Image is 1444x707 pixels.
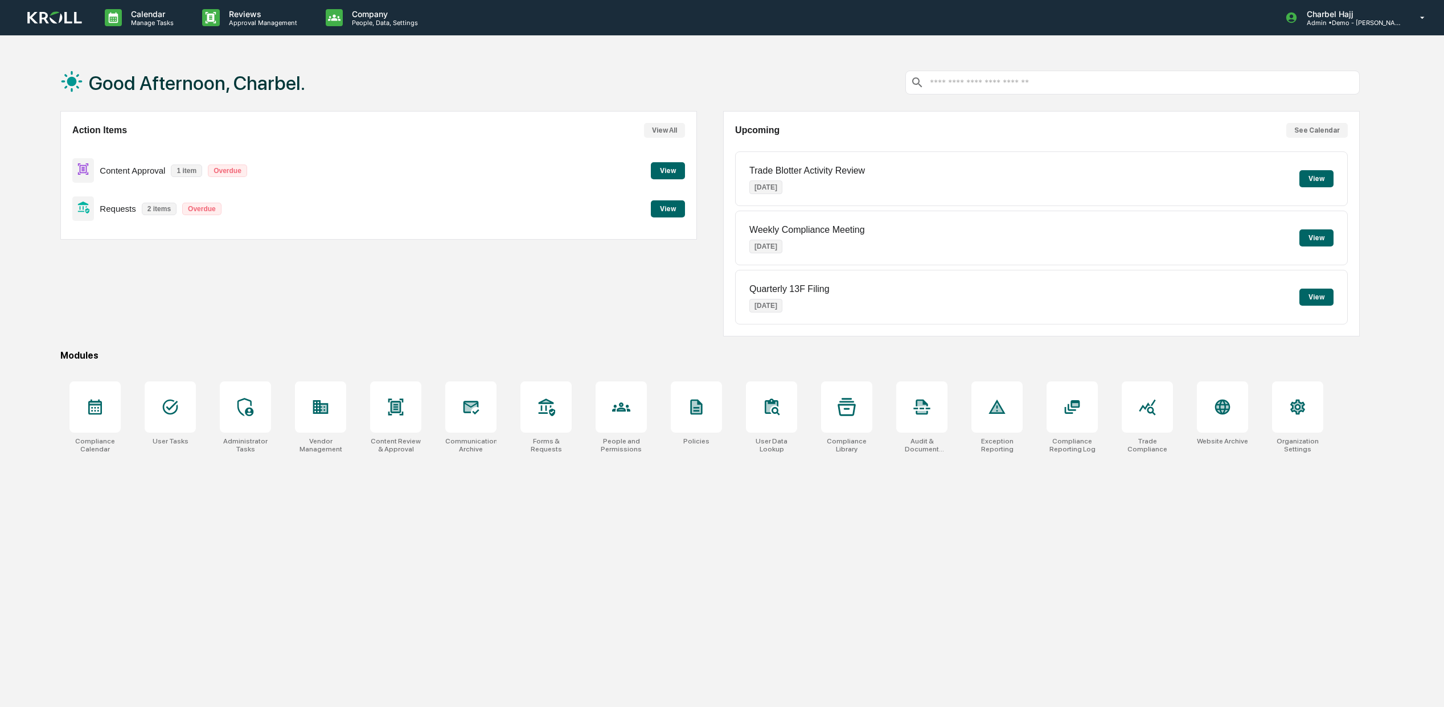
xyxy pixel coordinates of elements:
p: Calendar [122,9,179,19]
h2: Action Items [72,125,127,135]
p: Trade Blotter Activity Review [749,166,865,176]
div: User Data Lookup [746,437,797,453]
div: Trade Compliance [1122,437,1173,453]
p: Content Approval [100,166,165,175]
h1: Good Afternoon, Charbel. [89,72,305,94]
button: See Calendar [1286,123,1348,138]
a: View [651,165,685,175]
button: View [1299,229,1334,246]
div: Policies [683,437,709,445]
p: Overdue [182,203,221,215]
button: View [1299,170,1334,187]
p: Admin • Demo - [PERSON_NAME] [1298,19,1404,27]
div: Modules [60,350,1360,361]
p: Approval Management [220,19,303,27]
p: Requests [100,204,136,213]
div: Exception Reporting [971,437,1023,453]
button: View [1299,289,1334,306]
div: Content Review & Approval [370,437,421,453]
p: Quarterly 13F Filing [749,284,830,294]
button: View [651,162,685,179]
div: Vendor Management [295,437,346,453]
h2: Upcoming [735,125,780,135]
p: Reviews [220,9,303,19]
p: [DATE] [749,180,782,194]
p: 2 items [142,203,177,215]
div: Organization Settings [1272,437,1323,453]
div: Website Archive [1197,437,1248,445]
div: Communications Archive [445,437,497,453]
p: [DATE] [749,299,782,313]
p: 1 item [171,165,202,177]
a: View [651,203,685,213]
p: Manage Tasks [122,19,179,27]
p: Weekly Compliance Meeting [749,225,864,235]
iframe: Open customer support [1408,669,1438,700]
p: People, Data, Settings [343,19,424,27]
p: Charbel Hajj [1298,9,1404,19]
div: People and Permissions [596,437,647,453]
img: logo [27,11,82,24]
div: Compliance Calendar [69,437,121,453]
div: Administrator Tasks [220,437,271,453]
div: Compliance Reporting Log [1047,437,1098,453]
p: Overdue [208,165,247,177]
div: Compliance Library [821,437,872,453]
p: [DATE] [749,240,782,253]
button: View [651,200,685,217]
div: Audit & Document Logs [896,437,947,453]
div: Forms & Requests [520,437,572,453]
button: View All [644,123,685,138]
p: Company [343,9,424,19]
div: User Tasks [153,437,188,445]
